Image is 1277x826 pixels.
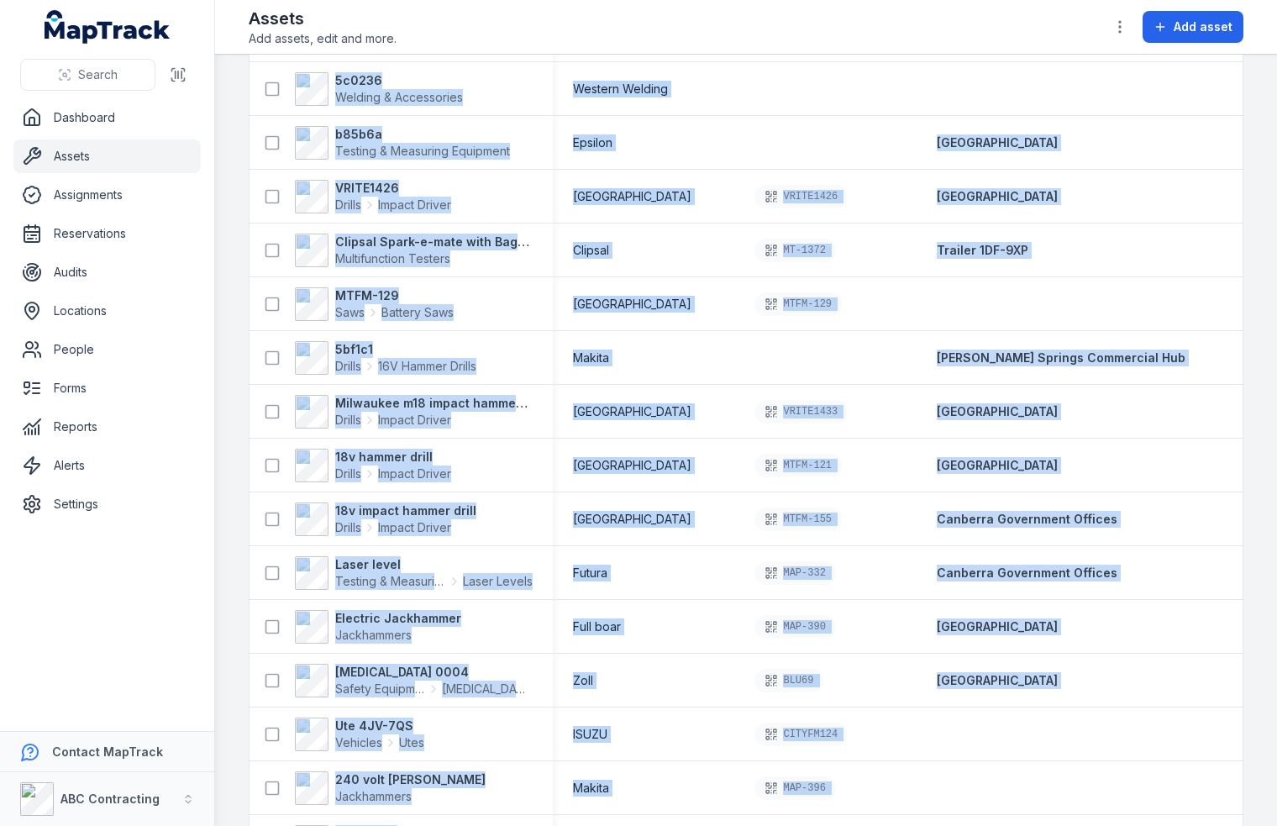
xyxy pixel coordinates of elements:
div: MT-1372 [754,239,835,262]
span: Makita [573,350,609,366]
a: [GEOGRAPHIC_DATA] [937,188,1058,205]
strong: Milwaukee m18 impact hammer drill [335,395,533,412]
span: Canberra Government Offices [937,566,1117,580]
span: Impact Driver [378,519,451,536]
strong: Ute 4JV-7QS [335,718,424,734]
a: 18v hammer drillDrillsImpact Driver [295,449,451,482]
span: [GEOGRAPHIC_DATA] [573,403,691,420]
strong: b85b6a [335,126,510,143]
span: Multifunction Testers [335,251,450,266]
a: [PERSON_NAME] Springs Commercial Hub [937,350,1185,366]
span: Search [78,66,118,83]
a: Assets [13,139,201,173]
a: 240 volt [PERSON_NAME]Jackhammers [295,771,486,805]
span: Full boar [573,618,621,635]
span: Trailer 1DF-9XP [937,243,1028,257]
span: [GEOGRAPHIC_DATA] [573,188,691,205]
a: 5bf1c1Drills16V Hammer Drills [295,341,476,375]
span: Drills [335,358,361,375]
span: [GEOGRAPHIC_DATA] [937,673,1058,687]
a: 5c0236Welding & Accessories [295,72,463,106]
a: Alerts [13,449,201,482]
a: Locations [13,294,201,328]
span: ISUZU [573,726,607,743]
span: Impact Driver [378,412,451,429]
span: Add asset [1174,18,1232,35]
a: [MEDICAL_DATA] 0004Safety Equipment[MEDICAL_DATA] [295,664,533,697]
a: Canberra Government Offices [937,511,1117,528]
a: [GEOGRAPHIC_DATA] [937,618,1058,635]
strong: Electric Jackhammer [335,610,461,627]
div: MTFM-121 [754,454,842,477]
span: Battery Saws [381,304,454,321]
span: Add assets, edit and more. [249,30,397,47]
a: Assignments [13,178,201,212]
strong: 5c0236 [335,72,463,89]
span: Drills [335,412,361,429]
strong: 5bf1c1 [335,341,476,358]
a: Dashboard [13,101,201,134]
div: MAP-332 [754,561,835,585]
strong: ABC Contracting [60,792,160,806]
span: Vehicles [335,734,382,751]
button: Add asset [1143,11,1243,43]
a: [GEOGRAPHIC_DATA] [937,457,1058,474]
a: Forms [13,371,201,405]
strong: VRITE1426 [335,180,451,197]
button: Search [20,59,155,91]
span: 16V Hammer Drills [378,358,476,375]
strong: Laser level [335,556,533,573]
span: [GEOGRAPHIC_DATA] [937,404,1058,418]
span: Futura [573,565,607,581]
a: Ute 4JV-7QSVehiclesUtes [295,718,424,751]
span: Western Welding [573,81,668,97]
a: Audits [13,255,201,289]
a: [GEOGRAPHIC_DATA] [937,134,1058,151]
a: Reports [13,410,201,444]
span: Testing & Measuring Equipment [335,144,510,158]
span: [MEDICAL_DATA] [442,681,532,697]
a: b85b6aTesting & Measuring Equipment [295,126,510,160]
span: Drills [335,466,361,482]
strong: 18v impact hammer drill [335,502,476,519]
span: [GEOGRAPHIC_DATA] [937,458,1058,472]
span: [GEOGRAPHIC_DATA] [937,189,1058,203]
a: [GEOGRAPHIC_DATA] [937,672,1058,689]
a: People [13,333,201,366]
a: Trailer 1DF-9XP [937,242,1028,259]
strong: [MEDICAL_DATA] 0004 [335,664,533,681]
div: MAP-396 [754,776,835,800]
span: Welding & Accessories [335,90,463,104]
a: Canberra Government Offices [937,565,1117,581]
a: MTFM-129SawsBattery Saws [295,287,454,321]
span: Testing & Measuring Equipment [335,573,446,590]
span: Drills [335,197,361,213]
span: Saws [335,304,365,321]
a: Reservations [13,217,201,250]
span: Drills [335,519,361,536]
span: Laser Levels [463,573,533,590]
strong: Clipsal Spark-e-mate with Bags & Accessories [335,234,533,250]
span: [PERSON_NAME] Springs Commercial Hub [937,350,1185,365]
span: [GEOGRAPHIC_DATA] [573,457,691,474]
div: BLU69 [754,669,823,692]
span: [GEOGRAPHIC_DATA] [573,511,691,528]
span: Impact Driver [378,466,451,482]
div: MTFM-129 [754,292,842,316]
span: Safety Equipment [335,681,425,697]
a: 18v impact hammer drillDrillsImpact Driver [295,502,476,536]
div: VRITE1426 [754,185,848,208]
div: CITYFM124 [754,723,848,746]
span: Zoll [573,672,593,689]
strong: 240 volt [PERSON_NAME] [335,771,486,788]
span: Makita [573,780,609,797]
a: VRITE1426DrillsImpact Driver [295,180,451,213]
span: [GEOGRAPHIC_DATA] [937,619,1058,634]
span: Canberra Government Offices [937,512,1117,526]
div: MAP-390 [754,615,835,639]
a: [GEOGRAPHIC_DATA] [937,403,1058,420]
span: Jackhammers [335,628,412,642]
div: VRITE1433 [754,400,848,424]
span: [GEOGRAPHIC_DATA] [573,296,691,313]
a: MapTrack [45,10,171,44]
